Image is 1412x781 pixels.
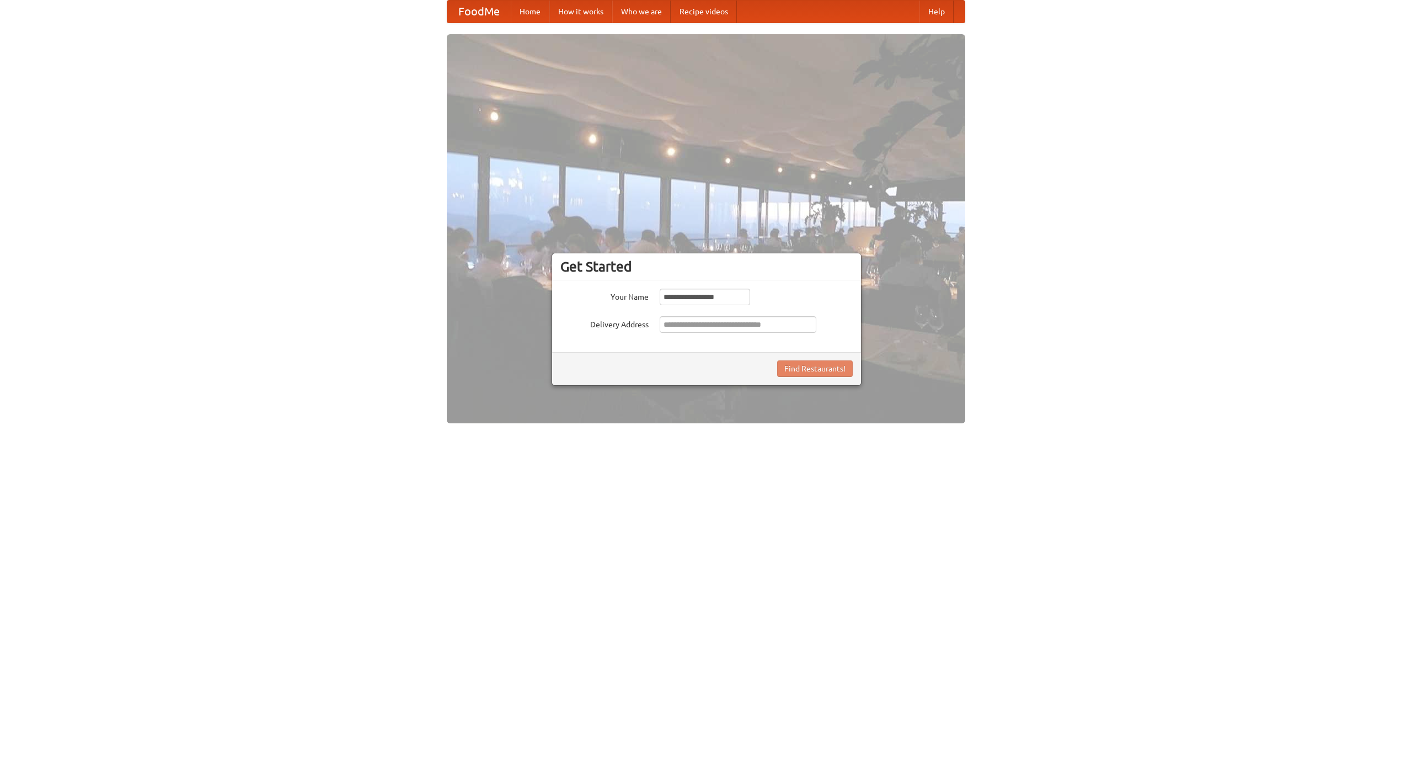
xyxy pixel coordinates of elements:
label: Delivery Address [560,316,649,330]
h3: Get Started [560,258,853,275]
a: Home [511,1,549,23]
a: Recipe videos [671,1,737,23]
a: How it works [549,1,612,23]
label: Your Name [560,289,649,302]
a: FoodMe [447,1,511,23]
button: Find Restaurants! [777,360,853,377]
a: Help [919,1,954,23]
a: Who we are [612,1,671,23]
